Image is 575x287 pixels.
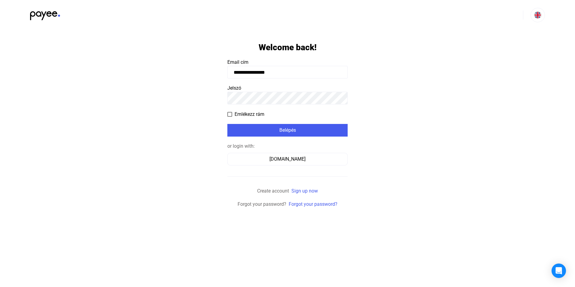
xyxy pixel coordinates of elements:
[534,11,541,19] img: EN
[259,42,317,53] h1: Welcome back!
[291,188,318,194] a: Sign up now
[530,8,545,22] button: EN
[238,201,286,207] span: Forgot your password?
[229,156,346,163] div: [DOMAIN_NAME]
[227,153,348,165] button: [DOMAIN_NAME]
[30,8,60,20] img: black-payee-blue-dot.svg
[257,188,289,194] span: Create account
[227,143,348,150] div: or login with:
[289,201,337,207] a: Forgot your password?
[227,156,348,162] a: [DOMAIN_NAME]
[229,127,346,134] div: Belépés
[227,59,248,65] span: Email cím
[552,264,566,278] div: Open Intercom Messenger
[227,124,348,137] button: Belépés
[227,85,241,91] span: Jelszó
[235,111,264,118] span: Emlékezz rám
